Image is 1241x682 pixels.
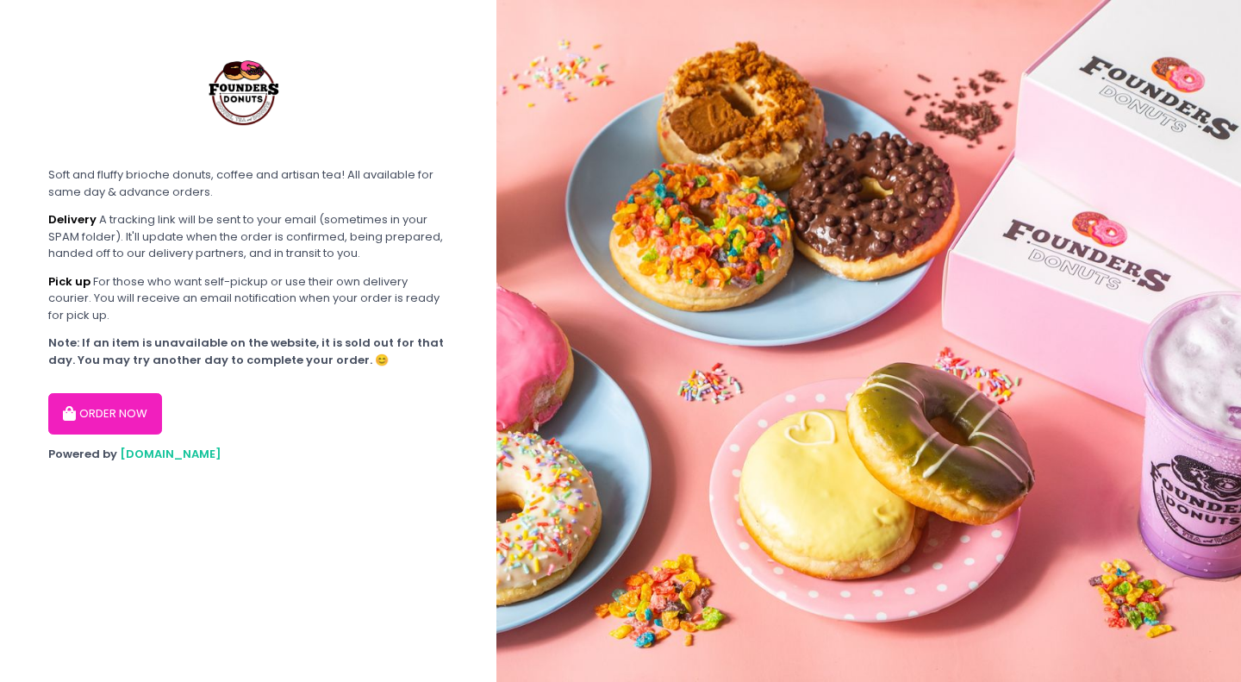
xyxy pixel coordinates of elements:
div: For those who want self-pickup or use their own delivery courier. You will receive an email notif... [48,273,448,324]
div: Soft and fluffy brioche donuts, coffee and artisan tea! All available for same day & advance orders. [48,166,448,200]
div: Powered by [48,446,448,463]
div: A tracking link will be sent to your email (sometimes in your SPAM folder). It'll update when the... [48,211,448,262]
b: Delivery [48,211,97,228]
button: ORDER NOW [48,393,162,435]
a: [DOMAIN_NAME] [120,446,221,462]
b: Pick up [48,273,90,290]
div: Note: If an item is unavailable on the website, it is sold out for that day. You may try another ... [48,335,448,368]
img: Founders Donuts [181,26,310,155]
